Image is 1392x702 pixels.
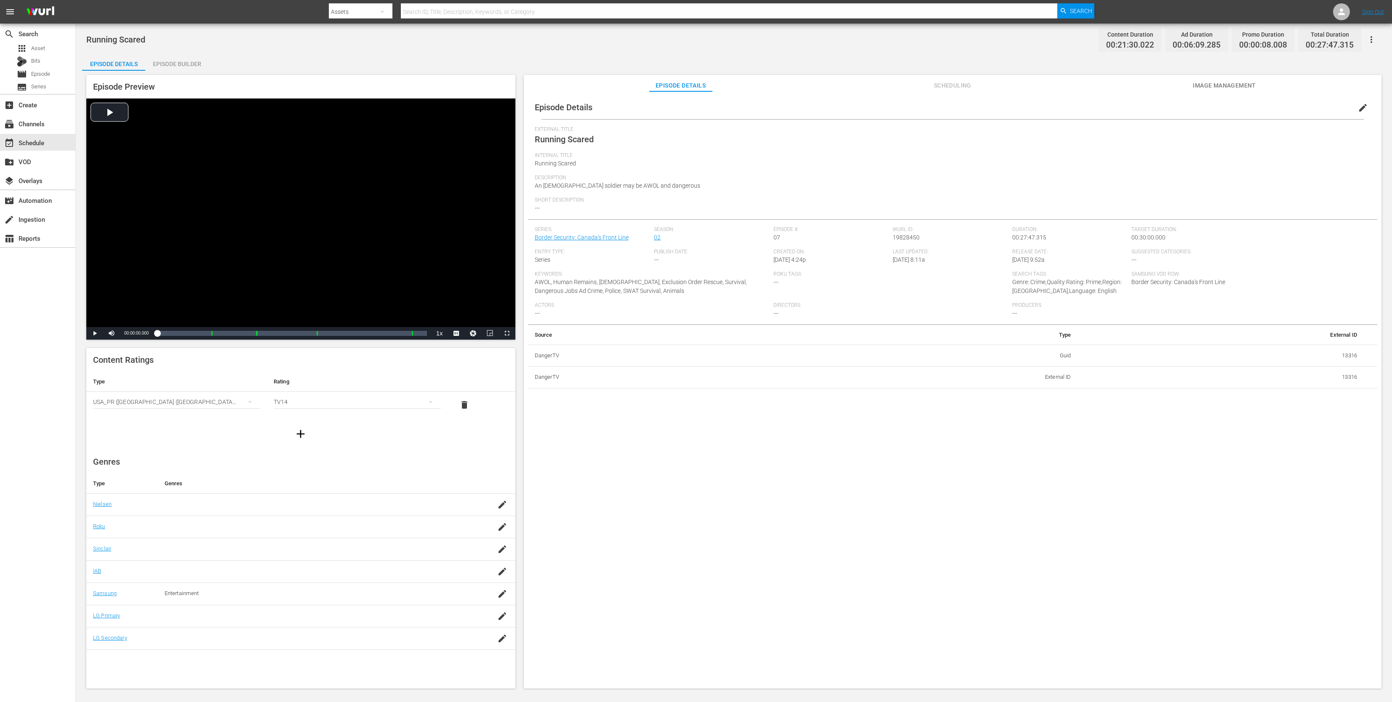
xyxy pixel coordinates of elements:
[31,57,40,65] span: Bits
[535,249,650,255] span: Entry Type:
[1239,29,1287,40] div: Promo Duration
[1306,29,1354,40] div: Total Duration
[1106,40,1154,50] span: 00:21:30.022
[535,126,1366,133] span: External Title
[654,249,769,255] span: Publish Date:
[86,473,158,494] th: Type
[893,226,1008,233] span: Wurl ID:
[4,157,14,167] span: VOD
[17,82,27,92] span: Series
[535,175,1366,181] span: Description
[1012,310,1017,316] span: ---
[4,234,14,244] span: Reports
[773,249,889,255] span: Created On:
[4,29,14,39] span: Search
[17,69,27,79] span: Episode
[797,325,1077,345] th: Type
[1078,345,1364,367] td: 13316
[1131,249,1366,255] span: Suggested Categories:
[528,325,1377,388] table: simple table
[535,197,1366,204] span: Short Description
[31,70,50,78] span: Episode
[93,590,117,596] a: Samsung
[1131,234,1165,241] span: 00:30:00.000
[893,249,1008,255] span: Last Updated:
[86,98,515,340] div: Video Player
[654,234,661,241] a: 02
[82,54,145,71] button: Episode Details
[535,310,540,316] span: ---
[4,100,14,110] span: Create
[1012,226,1128,233] span: Duration:
[535,256,550,263] span: Series
[893,256,925,263] span: [DATE] 8:11a
[1362,8,1384,15] a: Sign Out
[103,327,120,340] button: Mute
[1012,279,1122,294] span: Genre: Crime,Quality Rating: Prime,Region: [GEOGRAPHIC_DATA],Language: English
[158,473,468,494] th: Genres
[93,568,101,574] a: IAB
[4,215,14,225] span: Ingestion
[17,56,27,66] div: Bits
[157,331,427,336] div: Progress Bar
[93,457,120,467] span: Genres
[145,54,208,74] div: Episode Builder
[431,327,448,340] button: Playback Rate
[93,545,111,552] a: Sinclair
[535,234,629,241] a: Border Security: Canada's Front Line
[31,82,46,91] span: Series
[1193,80,1256,91] span: Image Management
[459,400,469,410] span: delete
[20,2,61,22] img: ans4CAIJ8jUAAAAAAAAAAAAAAAAAAAAAAAAgQb4GAAAAAAAAAAAAAAAAAAAAAAAAJMjXAAAAAAAAAAAAAAAAAAAAAAAAgAT5G...
[86,35,145,45] span: Running Scared
[535,302,769,309] span: Actors
[86,372,267,392] th: Type
[1173,29,1221,40] div: Ad Duration
[1057,3,1094,19] button: Search
[1131,226,1366,233] span: Target Duration:
[797,345,1077,367] td: Guid
[528,325,798,345] th: Source
[535,182,700,189] span: An [DEMOGRAPHIC_DATA] soldier may be AWOL and dangerous
[1131,279,1225,285] span: Border Security: Canada's Front Line
[1012,256,1045,263] span: [DATE] 9:52a
[1106,29,1154,40] div: Content Duration
[535,279,747,294] span: AWOL, Human Remains, [DEMOGRAPHIC_DATA], Exclusion Order Rescue, Survival, Dangerous Jobs Ad Crim...
[893,234,920,241] span: 19828450
[535,152,1366,159] span: Internal Title
[1078,325,1364,345] th: External ID
[86,327,103,340] button: Play
[535,134,594,144] span: Running Scared
[1131,271,1247,278] span: Samsung VOD Row:
[921,80,984,91] span: Scheduling
[1358,103,1368,113] span: edit
[1012,234,1046,241] span: 00:27:47.315
[535,226,650,233] span: Series:
[773,302,1008,309] span: Directors
[1173,40,1221,50] span: 00:06:09.285
[649,80,712,91] span: Episode Details
[4,176,14,186] span: Overlays
[465,327,482,340] button: Jump To Time
[773,226,889,233] span: Episode #:
[1078,367,1364,388] td: 13316
[535,102,592,112] span: Episode Details
[1353,98,1373,118] button: edit
[4,119,14,129] span: Channels
[773,256,806,263] span: [DATE] 4:24p
[535,205,540,211] span: ---
[31,44,45,53] span: Asset
[773,271,1008,278] span: Roku Tags:
[93,501,112,507] a: Nielsen
[93,82,155,92] span: Episode Preview
[1306,40,1354,50] span: 00:27:47.315
[93,523,105,529] a: Roku
[654,256,659,263] span: ---
[93,390,260,414] div: USA_PR ([GEOGRAPHIC_DATA] ([GEOGRAPHIC_DATA]))
[274,390,441,414] div: TV14
[454,395,475,415] button: delete
[1012,302,1247,309] span: Producers
[145,54,208,71] button: Episode Builder
[773,310,779,316] span: ---
[1131,256,1136,263] span: ---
